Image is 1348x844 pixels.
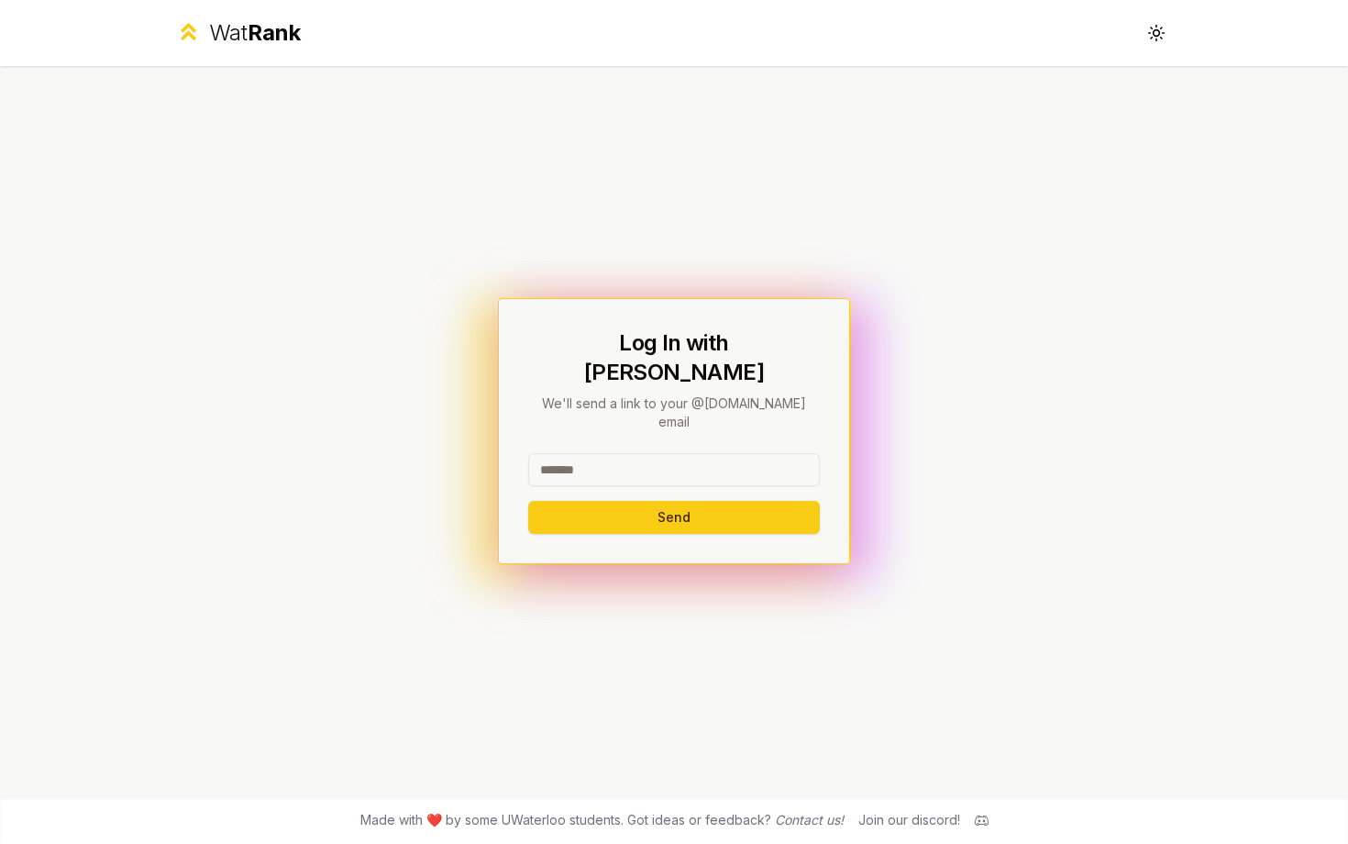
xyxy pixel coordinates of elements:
[248,19,301,46] span: Rank
[175,18,301,48] a: WatRank
[775,812,844,827] a: Contact us!
[209,18,301,48] div: Wat
[528,501,820,534] button: Send
[858,811,960,829] div: Join our discord!
[528,328,820,387] h1: Log In with [PERSON_NAME]
[360,811,844,829] span: Made with ❤️ by some UWaterloo students. Got ideas or feedback?
[528,394,820,431] p: We'll send a link to your @[DOMAIN_NAME] email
